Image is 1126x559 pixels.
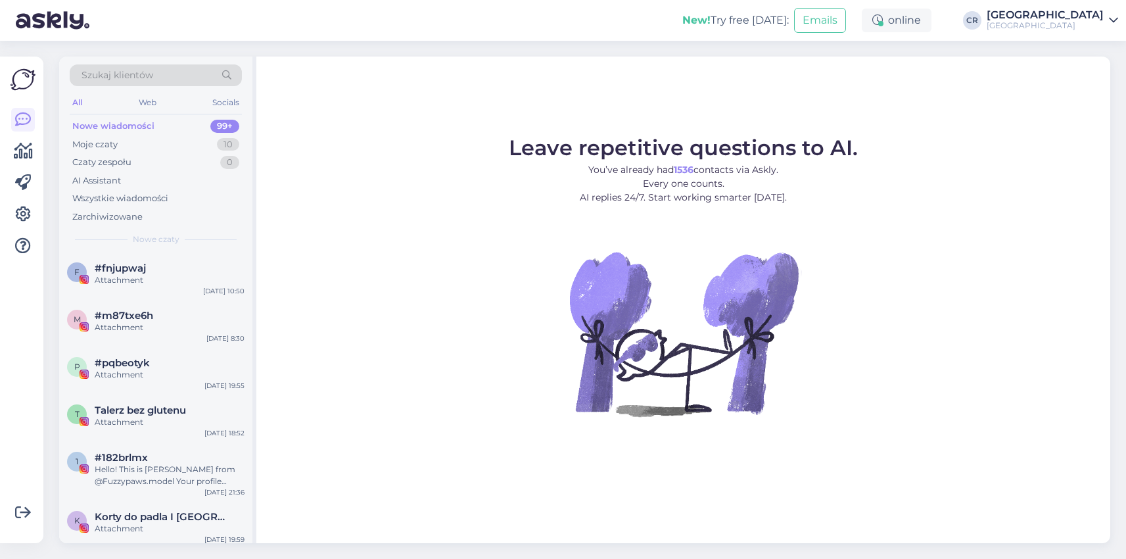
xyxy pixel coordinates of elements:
[95,511,231,523] span: Korty do padla I Szczecin
[133,233,179,245] span: Nowe czaty
[217,138,239,151] div: 10
[220,156,239,169] div: 0
[95,274,245,286] div: Attachment
[203,286,245,296] div: [DATE] 10:50
[95,452,148,464] span: #182brlmx
[682,12,789,28] div: Try free [DATE]:
[204,381,245,391] div: [DATE] 19:55
[862,9,931,32] div: online
[210,94,242,111] div: Socials
[204,428,245,438] div: [DATE] 18:52
[987,20,1104,31] div: [GEOGRAPHIC_DATA]
[95,416,245,428] div: Attachment
[95,369,245,381] div: Attachment
[95,262,146,274] span: #fnjupwaj
[72,174,121,187] div: AI Assistant
[74,267,80,277] span: f
[72,210,143,224] div: Zarchiwizowane
[95,523,245,535] div: Attachment
[74,516,80,525] span: K
[74,314,81,324] span: m
[987,10,1118,31] a: [GEOGRAPHIC_DATA][GEOGRAPHIC_DATA]
[565,215,802,452] img: No Chat active
[76,456,78,466] span: 1
[72,138,118,151] div: Moje czaty
[11,67,35,92] img: Askly Logo
[75,409,80,419] span: T
[72,192,168,205] div: Wszystkie wiadomości
[509,163,858,205] p: You’ve already had contacts via Askly. Every one counts. AI replies 24/7. Start working smarter [...
[987,10,1104,20] div: [GEOGRAPHIC_DATA]
[674,164,693,176] b: 1536
[95,322,245,333] div: Attachment
[794,8,846,33] button: Emails
[210,120,239,133] div: 99+
[136,94,159,111] div: Web
[509,135,858,160] span: Leave repetitive questions to AI.
[95,464,245,487] div: Hello! This is [PERSON_NAME] from @Fuzzypaws.model Your profile caught our eye We are a world Fam...
[204,535,245,545] div: [DATE] 19:59
[82,68,153,82] span: Szukaj klientów
[204,487,245,497] div: [DATE] 21:36
[95,404,186,416] span: Talerz bez glutenu
[70,94,85,111] div: All
[206,333,245,343] div: [DATE] 8:30
[95,357,150,369] span: #pqbeotyk
[72,120,154,133] div: Nowe wiadomości
[95,310,153,322] span: #m87txe6h
[682,14,711,26] b: New!
[74,362,80,372] span: p
[72,156,131,169] div: Czaty zespołu
[963,11,981,30] div: CR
